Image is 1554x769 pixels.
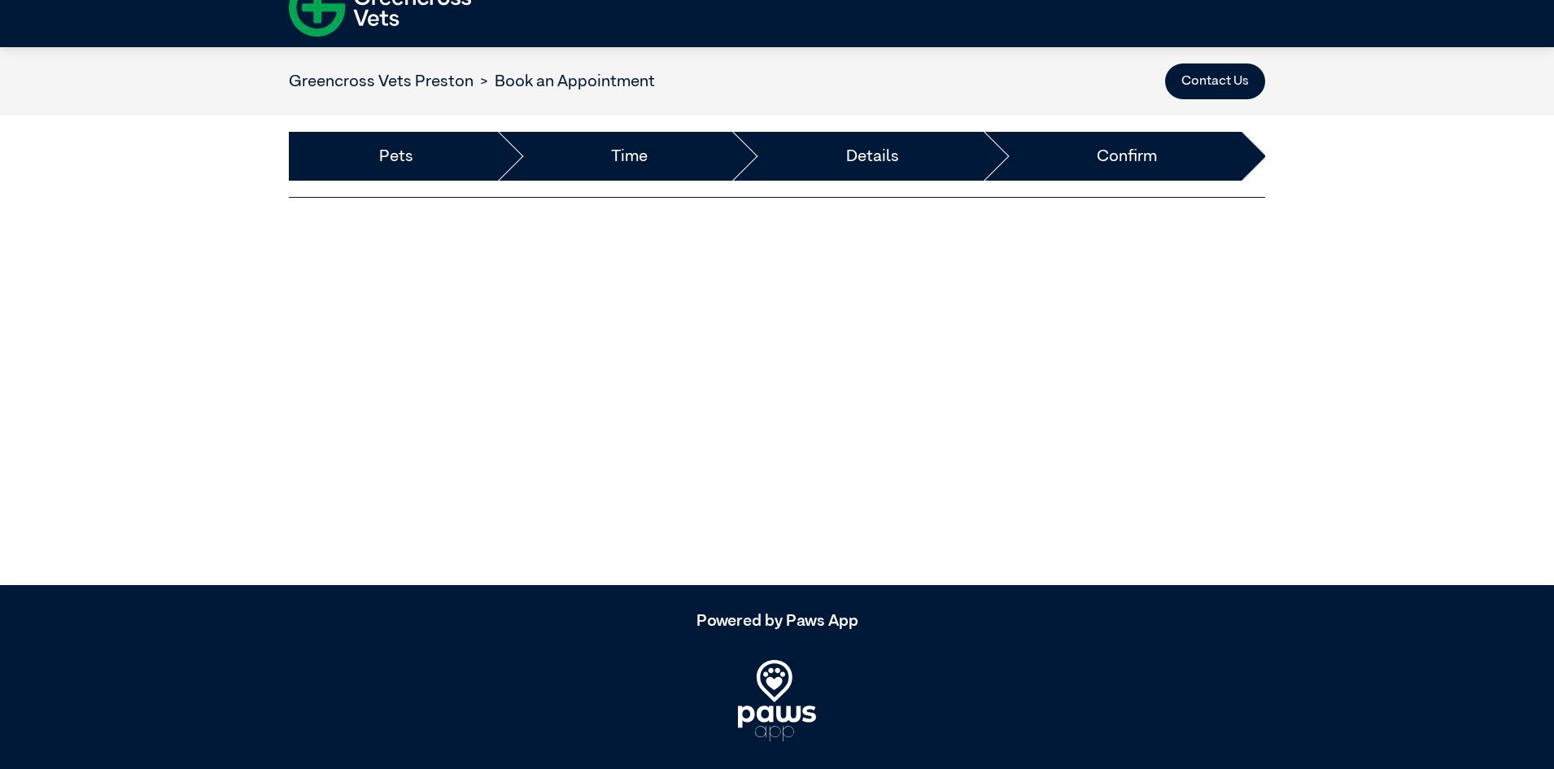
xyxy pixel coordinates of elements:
a: Details [846,144,899,168]
img: PawsApp [738,660,816,741]
a: Greencross Vets Preston [289,73,474,90]
a: Pets [379,144,413,168]
a: Confirm [1097,144,1157,168]
h5: Powered by Paws App [289,611,1265,631]
nav: breadcrumb [289,69,655,94]
li: Book an Appointment [474,69,655,94]
button: Contact Us [1165,63,1265,99]
a: Time [611,144,648,168]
